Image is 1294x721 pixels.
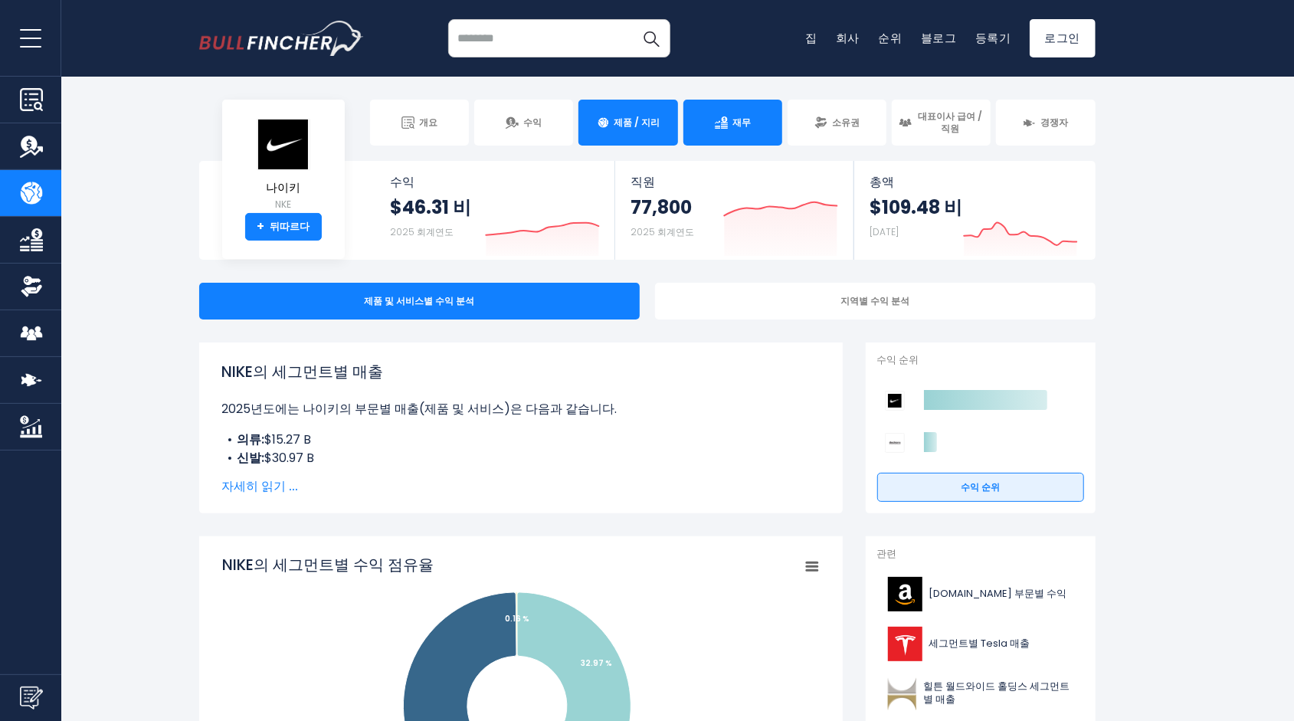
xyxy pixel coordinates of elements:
a: 집 [805,30,817,46]
span: 수익 [391,175,600,189]
span: 수익 [523,116,542,129]
small: 2025 회계연도 [631,225,694,238]
a: 수익 [474,100,573,146]
img: HLT 로고 [886,677,919,711]
span: 나이키 [257,182,310,195]
a: 블로그 [921,30,957,46]
a: 수익 순위 [877,473,1084,502]
span: 소유권 [832,116,860,129]
small: NKE [257,198,310,211]
a: 세그먼트별 Tesla 매출 [877,623,1084,665]
small: 2025 회계연도 [391,225,454,238]
tspan: 0.16 % [505,613,529,624]
a: 직원 77,800 2025 회계연도 [615,161,853,260]
img: 불핀처 로고 [199,21,364,56]
span: 자세히 읽기 ... [222,477,820,496]
span: 개요 [419,116,437,129]
span: [DOMAIN_NAME] 부문별 수익 [929,588,1067,601]
p: 관련 [877,548,1084,561]
li: $15.27 B [222,431,820,449]
b: 의류: [238,431,265,448]
a: 등록기 [975,30,1011,46]
span: 힐튼 월드와이드 홀딩스 세그먼트별 매출 [923,680,1075,706]
font: 뒤따르다 [270,221,310,232]
a: 로그인 [1030,19,1095,57]
span: 총액 [870,175,1078,189]
span: 경쟁자 [1040,116,1068,129]
div: 지역별 수익 분석 [655,283,1096,320]
span: 대표이사 급여 / 직원 [916,110,984,134]
small: [DATE] [870,225,899,238]
a: +뒤따르다 [245,213,322,241]
p: 수익 순위 [877,354,1084,367]
a: 개요 [370,100,469,146]
img: 소유권 [20,275,43,298]
a: 순위 [878,30,903,46]
a: 대표이사 급여 / 직원 [892,100,991,146]
h1: NIKE의 세그먼트별 매출 [222,360,820,383]
span: 직원 [631,175,838,189]
span: 재무 [732,116,751,129]
li: $30.97 B [222,449,820,467]
a: 나이키 NKE [256,118,311,214]
strong: 77,800 [631,195,694,219]
p: 2025년도에는 나이키의 부문별 매출(제품 및 서비스)은 다음과 같습니다. [222,400,820,418]
strong: $46.31 비 [391,195,472,219]
a: 홈페이지 바로가기 [199,21,364,56]
a: 제품 / 지리 [578,100,677,146]
a: 수익 $46.31 비 2025 회계연도 [375,161,615,260]
img: NIKE 경쟁사 로고 [885,391,905,411]
span: 세그먼트별 Tesla 매출 [929,637,1030,651]
img: Deckers Outdoor Corporation 경쟁사 로고 [885,433,905,453]
button: 검색 [632,19,670,57]
a: 힐튼 월드와이드 홀딩스 세그먼트별 매출 [877,673,1084,715]
a: 경쟁자 [996,100,1095,146]
tspan: NIKE의 세그먼트별 수익 점유율 [222,554,434,575]
img: TSLA 로고 [886,627,925,661]
a: 총액 $109.48 비 [DATE] [854,161,1093,260]
span: 제품 / 지리 [614,116,660,129]
b: 신발: [238,449,265,467]
a: [DOMAIN_NAME] 부문별 수익 [877,573,1084,615]
tspan: 32.97 % [581,657,612,669]
div: 제품 및 서비스별 수익 분석 [199,283,640,320]
strong: $109.48 비 [870,195,962,219]
img: AMZN 로고 [886,577,925,611]
strong: + [257,220,264,234]
a: 소유권 [788,100,886,146]
a: 회사 [836,30,860,46]
a: 재무 [683,100,782,146]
